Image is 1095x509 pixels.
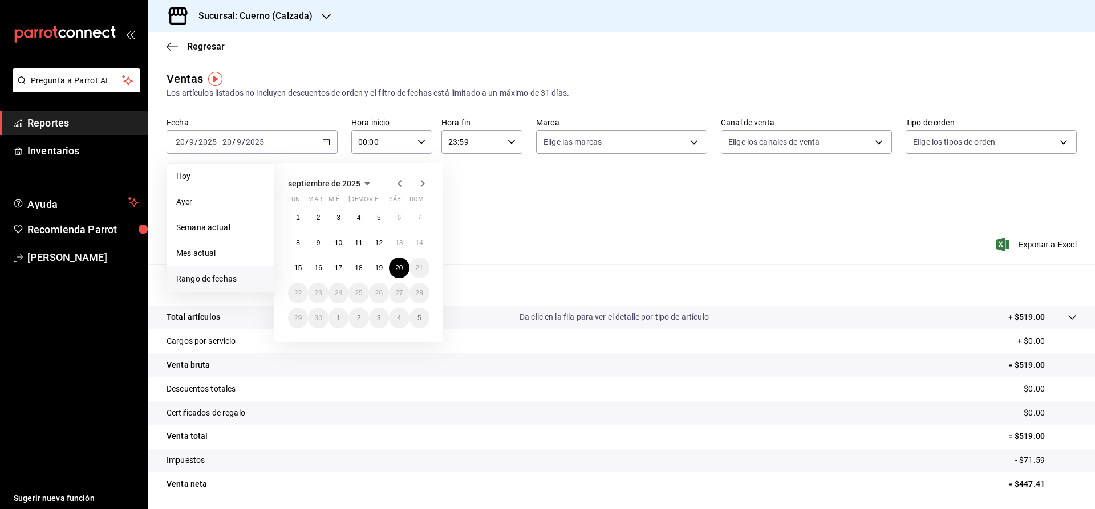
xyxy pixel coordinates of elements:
button: 11 de septiembre de 2025 [348,233,368,253]
img: Tooltip marker [208,72,222,86]
h3: Sucursal: Cuerno (Calzada) [189,9,313,23]
abbr: 14 de septiembre de 2025 [416,239,423,247]
button: 20 de septiembre de 2025 [389,258,409,278]
button: 4 de octubre de 2025 [389,308,409,328]
abbr: jueves [348,196,416,207]
abbr: 2 de septiembre de 2025 [317,214,321,222]
span: septiembre de 2025 [288,179,360,188]
abbr: 4 de septiembre de 2025 [357,214,361,222]
abbr: 3 de octubre de 2025 [377,314,381,322]
span: Regresar [187,41,225,52]
span: Inventarios [27,143,139,158]
span: Rango de fechas [176,273,265,285]
button: 8 de septiembre de 2025 [288,233,308,253]
button: 19 de septiembre de 2025 [369,258,389,278]
abbr: 22 de septiembre de 2025 [294,289,302,297]
button: 7 de septiembre de 2025 [409,207,429,228]
abbr: martes [308,196,322,207]
p: - $0.00 [1020,383,1077,395]
p: Venta total [167,430,208,442]
abbr: 27 de septiembre de 2025 [395,289,403,297]
abbr: domingo [409,196,424,207]
abbr: 21 de septiembre de 2025 [416,264,423,272]
button: 27 de septiembre de 2025 [389,283,409,303]
p: Venta neta [167,478,207,490]
span: / [242,137,245,146]
p: Certificados de regalo [167,407,245,419]
p: Descuentos totales [167,383,236,395]
button: 1 de octubre de 2025 [328,308,348,328]
p: Impuestos [167,454,205,466]
p: Da clic en la fila para ver el detalle por tipo de artículo [520,311,709,323]
button: 4 de septiembre de 2025 [348,207,368,228]
abbr: 18 de septiembre de 2025 [355,264,362,272]
p: Total artículos [167,311,220,323]
span: Mes actual [176,247,265,259]
button: 26 de septiembre de 2025 [369,283,389,303]
button: 25 de septiembre de 2025 [348,283,368,303]
div: Los artículos listados no incluyen descuentos de orden y el filtro de fechas está limitado a un m... [167,87,1077,99]
button: 15 de septiembre de 2025 [288,258,308,278]
button: 18 de septiembre de 2025 [348,258,368,278]
span: Sugerir nueva función [14,492,139,504]
abbr: 2 de octubre de 2025 [357,314,361,322]
abbr: 16 de septiembre de 2025 [314,264,322,272]
p: = $519.00 [1008,430,1077,442]
abbr: 15 de septiembre de 2025 [294,264,302,272]
span: Elige las marcas [544,136,602,148]
span: Hoy [176,170,265,182]
button: 3 de septiembre de 2025 [328,207,348,228]
p: = $519.00 [1008,359,1077,371]
span: Ayuda [27,196,124,209]
abbr: 3 de septiembre de 2025 [336,214,340,222]
button: 5 de octubre de 2025 [409,308,429,328]
button: Pregunta a Parrot AI [13,68,140,92]
abbr: 1 de septiembre de 2025 [296,214,300,222]
button: 3 de octubre de 2025 [369,308,389,328]
abbr: 23 de septiembre de 2025 [314,289,322,297]
label: Hora fin [441,119,522,127]
span: Reportes [27,115,139,131]
input: -- [175,137,185,146]
button: open_drawer_menu [125,30,135,39]
abbr: 10 de septiembre de 2025 [335,239,342,247]
button: 28 de septiembre de 2025 [409,283,429,303]
abbr: 13 de septiembre de 2025 [395,239,403,247]
abbr: sábado [389,196,401,207]
label: Hora inicio [351,119,432,127]
span: / [232,137,236,146]
abbr: 30 de septiembre de 2025 [314,314,322,322]
label: Marca [536,119,707,127]
p: + $519.00 [1008,311,1045,323]
p: - $71.59 [1015,454,1077,466]
abbr: 17 de septiembre de 2025 [335,264,342,272]
button: 23 de septiembre de 2025 [308,283,328,303]
button: 16 de septiembre de 2025 [308,258,328,278]
abbr: 11 de septiembre de 2025 [355,239,362,247]
button: 2 de septiembre de 2025 [308,207,328,228]
abbr: 20 de septiembre de 2025 [395,264,403,272]
button: 29 de septiembre de 2025 [288,308,308,328]
label: Tipo de orden [906,119,1077,127]
abbr: 5 de septiembre de 2025 [377,214,381,222]
button: 13 de septiembre de 2025 [389,233,409,253]
button: 1 de septiembre de 2025 [288,207,308,228]
p: Cargos por servicio [167,335,236,347]
abbr: viernes [369,196,378,207]
button: 24 de septiembre de 2025 [328,283,348,303]
abbr: 9 de septiembre de 2025 [317,239,321,247]
span: Semana actual [176,222,265,234]
abbr: miércoles [328,196,339,207]
abbr: 8 de septiembre de 2025 [296,239,300,247]
span: Pregunta a Parrot AI [31,75,123,87]
a: Pregunta a Parrot AI [8,83,140,95]
span: / [194,137,198,146]
abbr: 1 de octubre de 2025 [336,314,340,322]
button: 14 de septiembre de 2025 [409,233,429,253]
input: -- [189,137,194,146]
button: 21 de septiembre de 2025 [409,258,429,278]
p: Venta bruta [167,359,210,371]
abbr: 4 de octubre de 2025 [397,314,401,322]
button: 12 de septiembre de 2025 [369,233,389,253]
